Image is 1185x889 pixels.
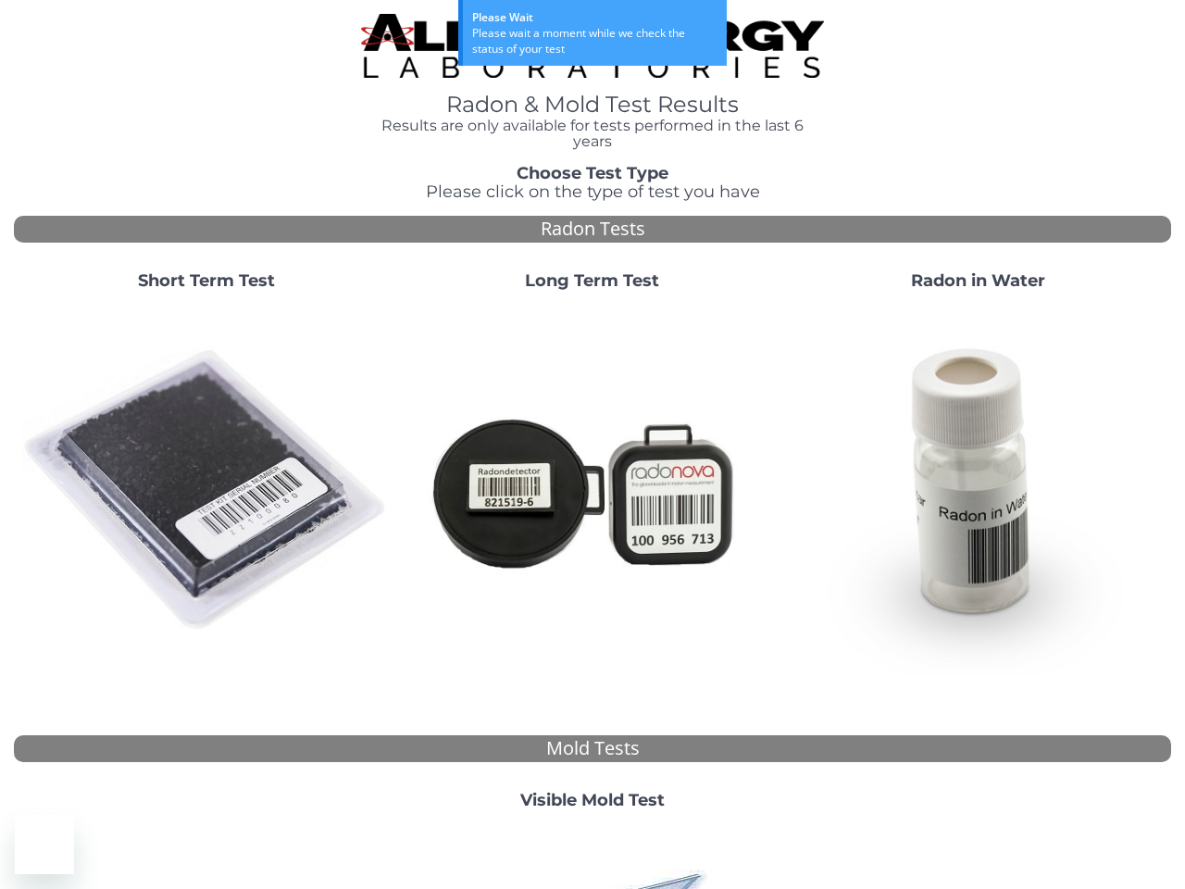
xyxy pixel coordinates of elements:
strong: Long Term Test [525,270,659,291]
strong: Radon in Water [911,270,1045,291]
div: Radon Tests [14,216,1171,243]
img: TightCrop.jpg [361,14,824,78]
img: Radtrak2vsRadtrak3.jpg [407,306,779,677]
div: Mold Tests [14,735,1171,762]
div: Please wait a moment while we check the status of your test [472,25,717,56]
img: ShortTerm.jpg [21,306,393,677]
strong: Visible Mold Test [520,790,665,810]
div: Please Wait [472,9,717,25]
img: RadoninWater.jpg [792,306,1164,677]
strong: Short Term Test [138,270,275,291]
span: Please click on the type of test you have [426,182,760,202]
h1: Radon & Mold Test Results [361,93,824,117]
iframe: Button to launch messaging window [15,815,74,874]
h4: Results are only available for tests performed in the last 6 years [361,118,824,150]
strong: Choose Test Type [517,163,668,183]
